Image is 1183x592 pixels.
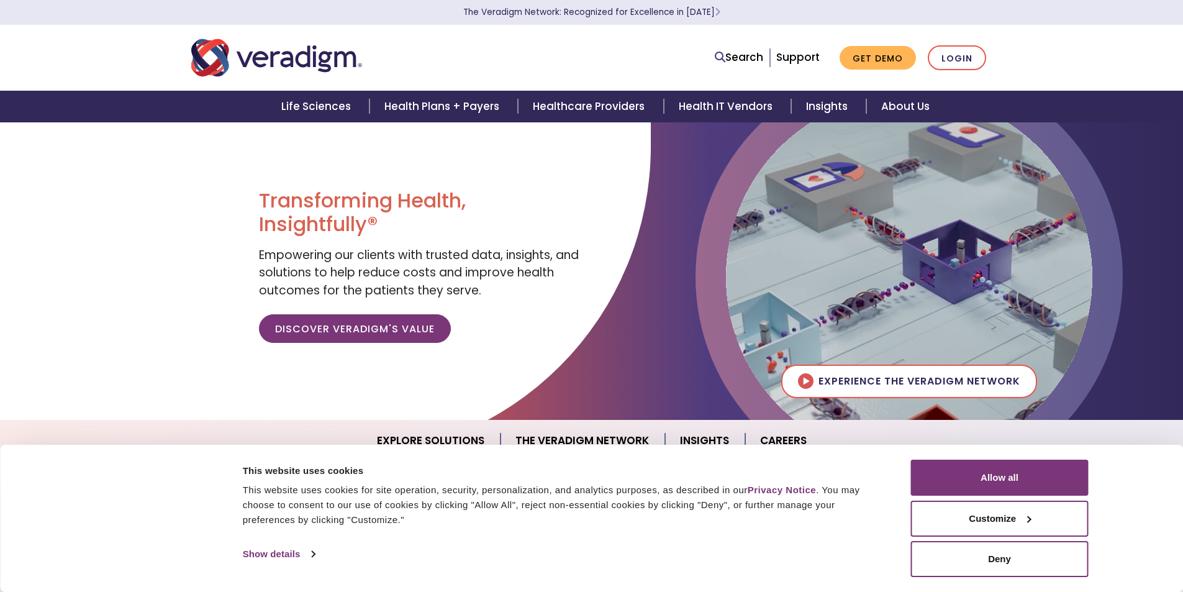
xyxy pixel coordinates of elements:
a: Explore Solutions [362,425,501,457]
button: Allow all [911,460,1089,496]
div: This website uses cookies [243,463,883,478]
h1: Transforming Health, Insightfully® [259,189,582,237]
a: Health Plans + Payers [369,91,518,122]
a: About Us [866,91,945,122]
a: The Veradigm Network: Recognized for Excellence in [DATE]Learn More [463,6,720,18]
a: Insights [791,91,866,122]
span: Empowering our clients with trusted data, insights, and solutions to help reduce costs and improv... [259,247,579,299]
a: Insights [665,425,745,457]
a: Get Demo [840,46,916,70]
a: Life Sciences [266,91,369,122]
a: Healthcare Providers [518,91,663,122]
img: Veradigm logo [191,37,362,78]
div: This website uses cookies for site operation, security, personalization, and analytics purposes, ... [243,483,883,527]
a: Health IT Vendors [664,91,791,122]
a: Discover Veradigm's Value [259,314,451,343]
button: Deny [911,541,1089,577]
a: Support [776,50,820,65]
a: The Veradigm Network [501,425,665,457]
button: Customize [911,501,1089,537]
a: Careers [745,425,822,457]
a: Privacy Notice [748,485,816,495]
span: Learn More [715,6,720,18]
a: Login [928,45,986,71]
a: Show details [243,545,315,563]
a: Search [715,49,763,66]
